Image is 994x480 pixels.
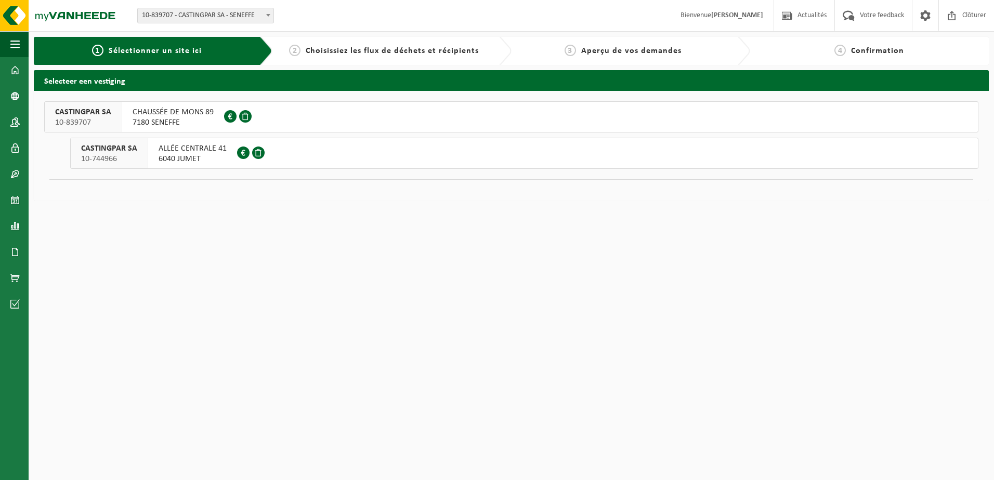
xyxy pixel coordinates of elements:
span: 10-839707 - CASTINGPAR SA - SENEFFE [138,8,273,23]
span: 10-744966 [81,154,137,164]
span: 10-839707 [55,117,111,128]
span: 2 [289,45,300,56]
span: Sélectionner un site ici [109,47,202,55]
span: Confirmation [851,47,904,55]
span: 4 [834,45,846,56]
span: Choisissiez les flux de déchets et récipients [306,47,479,55]
span: 6040 JUMET [159,154,227,164]
button: CASTINGPAR SA 10-839707 CHAUSSÉE DE MONS 897180 SENEFFE [44,101,978,132]
span: CHAUSSÉE DE MONS 89 [133,107,214,117]
span: CASTINGPAR SA [81,143,137,154]
button: CASTINGPAR SA 10-744966 ALLÉE CENTRALE 416040 JUMET [70,138,978,169]
span: CASTINGPAR SA [55,107,111,117]
strong: [PERSON_NAME] [711,11,763,19]
span: 1 [92,45,103,56]
span: Aperçu de vos demandes [581,47,682,55]
h2: Selecteer een vestiging [34,70,989,90]
span: ALLÉE CENTRALE 41 [159,143,227,154]
iframe: chat widget [5,457,174,480]
span: 3 [565,45,576,56]
span: 7180 SENEFFE [133,117,214,128]
span: 10-839707 - CASTINGPAR SA - SENEFFE [137,8,274,23]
